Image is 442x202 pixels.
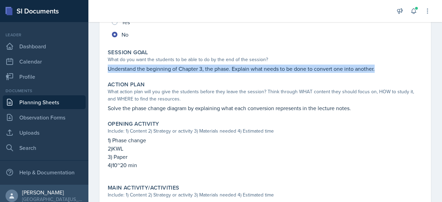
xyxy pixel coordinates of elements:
div: Leader [3,32,86,38]
a: Profile [3,70,86,84]
label: Main Activity/Activities [108,184,180,191]
label: Opening Activity [108,121,159,127]
p: 3) Paper [108,153,423,161]
a: Planning Sheets [3,95,86,109]
a: Observation Forms [3,110,86,124]
div: What action plan will you give the students before they leave the session? Think through WHAT con... [108,88,423,103]
a: Calendar [3,55,86,68]
label: Session Goal [108,49,148,56]
a: Dashboard [3,39,86,53]
div: Include: 1) Content 2) Strategy or activity 3) Materials needed 4) Estimated time [108,127,423,135]
div: Help & Documentation [3,165,86,179]
a: Search [3,141,86,155]
div: Documents [3,88,86,94]
p: 1) Phase change [108,136,423,144]
div: What do you want the students to be able to do by the end of the session? [108,56,423,63]
p: Solve the phase change diagram by explaining what each conversion represents in the lecture notes. [108,104,423,112]
p: Understand the beginning of Chapter 3, the phase. Explain what needs to be done to convert one in... [108,65,423,73]
div: [PERSON_NAME] [22,189,83,196]
p: 2)KWL [108,144,423,153]
label: Action Plan [108,81,145,88]
a: Uploads [3,126,86,140]
div: Include: 1) Content 2) Strategy or activity 3) Materials needed 4) Estimated time [108,191,423,199]
p: 4)10~20 min [108,161,423,169]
